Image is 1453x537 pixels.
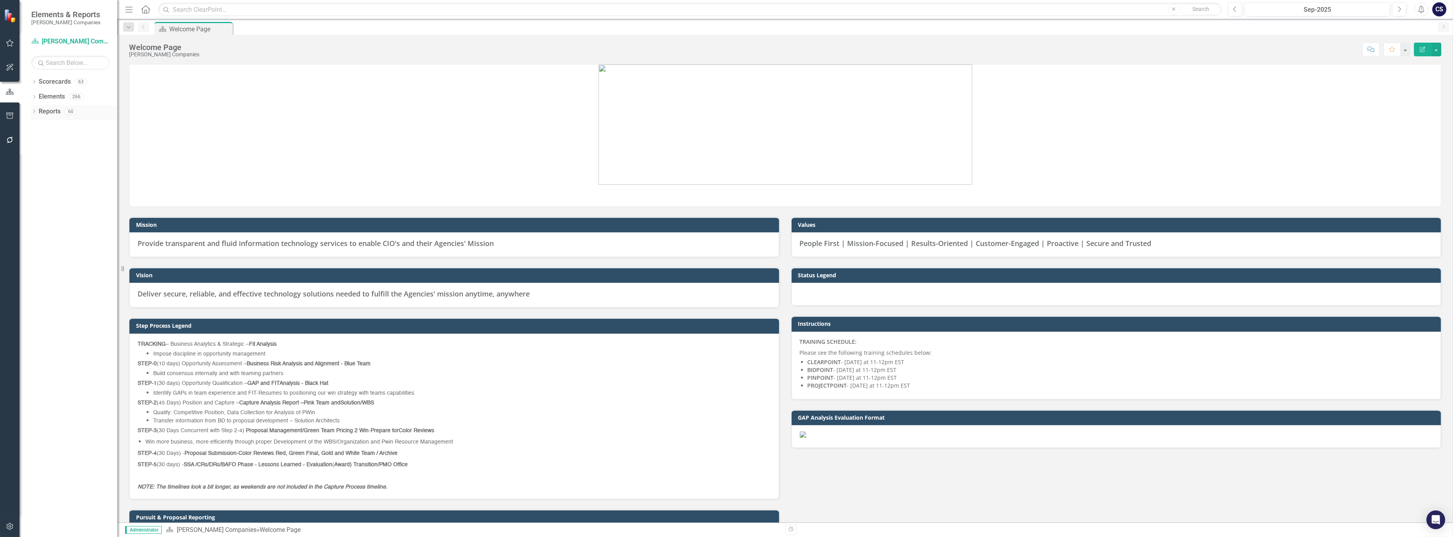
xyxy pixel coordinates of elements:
[138,462,157,467] strong: STEP-5
[145,439,453,445] span: Win more business, more efficiently through proper Development of the WBS/Organization and Pwin R...
[800,338,857,345] strong: TRAINING SCHEDULE:
[177,526,256,533] a: [PERSON_NAME] Companies
[798,321,1437,327] h3: Instructions
[399,428,434,433] strong: Color Reviews
[138,400,304,406] span: Position and Capture –
[260,526,301,533] div: Welcome Page
[800,239,1152,248] span: People First | Mission-Focused | Results-Oriented | Customer-Engaged | Proactive | Secure and Tru...
[185,451,238,456] strong: Proposal Submission-
[371,428,399,433] strong: Prepare for
[39,92,65,101] a: Elements
[39,107,61,116] a: Reports
[138,239,494,248] span: Provide transparent and fluid information technology services to enable CIO's and their Agencies'...
[69,93,84,100] div: 266
[808,358,1433,366] li: - [DATE] at 11-12pm EST
[798,415,1437,420] h3: GAP Analysis Evaluation Format
[136,272,775,278] h3: Vision
[808,358,841,366] strong: CLEARPOINT
[153,410,315,415] span: Qualify: Competitive Position, Data Collection for Analysis of PWin
[808,374,1433,382] li: - [DATE] at 11-12pm EST
[136,323,775,329] h3: Step Process Legend
[1181,4,1220,15] button: Search
[138,462,408,467] span: (30 days) - (
[64,108,77,115] div: 60
[800,347,1433,357] p: Please see the following training schedules below:
[153,371,283,376] span: Build consensus internally and with teaming partners
[798,272,1437,278] h3: Status Legend
[153,351,265,357] span: Impose discipline in opportunity management
[138,428,157,433] strong: STEP-3
[247,381,279,386] strong: GAP and FIT
[138,400,157,406] strong: STEP-2
[304,400,340,406] strong: Pink Team and
[1247,5,1387,14] div: Sep-2025
[136,222,775,228] h3: Mission
[1245,2,1390,16] button: Sep-2025
[184,462,197,467] strong: SSA /
[153,418,340,424] span: Transfer information from BD to proposal development – Solution Architects
[808,382,847,389] strong: PROJECTPOINT
[157,400,181,406] span: (45 Days)
[129,52,199,57] div: [PERSON_NAME] Companies
[800,431,1433,438] img: mceclip0%20v42.png
[242,428,244,433] span: )
[138,361,371,366] span: (10 days) Opportunity Assessment –
[136,514,775,520] h3: Pursuit & Proposal Reporting
[279,381,328,386] strong: Analysis - Black Hat
[138,484,387,490] span: NOTE: The timelines look a bit longer, as weekends are not included in the Capture Process timeline.
[239,400,299,406] strong: Capture Analysis Report
[31,19,100,25] small: [PERSON_NAME] Companies
[138,381,328,386] span: (30 days) Opportunity Qualification –
[157,428,159,433] span: (
[340,400,374,406] strong: Solution/WBS
[1432,2,1446,16] button: CS
[31,37,109,46] a: [PERSON_NAME] Companies
[138,451,398,456] span: (30 Days) -
[125,526,162,534] span: Administrator
[138,451,157,456] strong: STEP-4
[31,10,100,19] span: Elements & Reports
[246,428,369,433] strong: Proposal Management/Green Team Pricing 2 Win
[138,341,166,347] strong: TRACKING
[129,43,199,52] div: Welcome Page
[166,526,779,535] div: »
[138,289,530,298] span: Deliver secure, reliable, and effective technology solutions needed to fulfill the Agencies' miss...
[249,341,277,347] strong: Fit Analysis
[31,56,109,70] input: Search Below...
[75,79,87,85] div: 63
[197,462,332,467] strong: CRs/DRs/BAFO Phase - Lessons Learned - Evaluation
[808,366,833,374] strong: BIDPOINT
[138,428,399,433] span: -
[158,3,1222,16] input: Search ClearPoint...
[808,366,1433,374] li: - [DATE] at 11-12pm EST
[808,382,1433,390] li: - [DATE] at 11-12pm EST
[138,381,157,386] strong: STEP-1
[1192,6,1209,12] span: Search
[4,9,18,23] img: ClearPoint Strategy
[169,24,231,34] div: Welcome Page
[301,400,304,406] strong: –
[247,361,371,366] strong: Business Risk Analysis and Alignment - Blue Team
[598,65,972,185] img: image%20v4.png
[238,451,398,456] strong: Color Reviews Red, Green Final, Gold and White Team / Archive
[808,374,834,381] strong: PINPOINT
[159,428,242,433] span: 30 Days Concurrent with Step 2-4
[1426,510,1445,529] div: Open Intercom Messenger
[39,77,71,86] a: Scorecards
[138,361,157,366] strong: STEP-0
[334,462,408,467] strong: Award) Transition/PMO Office
[798,222,1437,228] h3: Values
[153,390,414,396] span: Identify GAPs in team experience and FIT-Resumes to positioning our win strategy with teams capab...
[138,341,277,347] span: – Business Analytics & Strategic –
